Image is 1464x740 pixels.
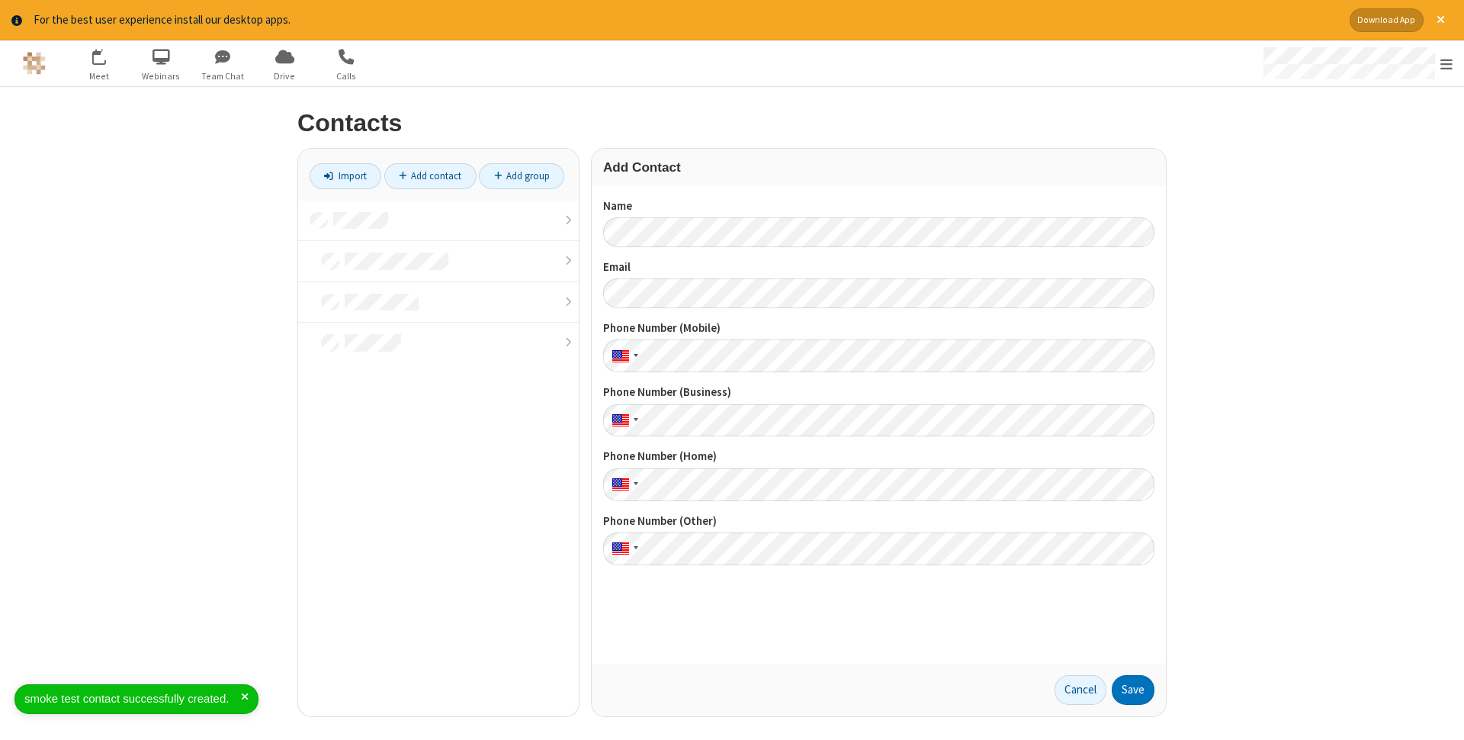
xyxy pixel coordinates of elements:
div: United States: + 1 [603,468,643,501]
div: Open menu [1249,40,1464,86]
h3: Add Contact [603,160,1154,175]
button: Close alert [1429,8,1453,32]
div: For the best user experience install our desktop apps. [34,11,1338,29]
button: Save [1112,675,1154,706]
div: smoke test contact successfully created. [24,690,241,708]
a: Cancel [1055,675,1106,706]
div: United States: + 1 [603,532,643,565]
img: QA Selenium DO NOT DELETE OR CHANGE [23,52,46,75]
h2: Contacts [297,110,1167,137]
div: United States: + 1 [603,339,643,372]
span: Team Chat [194,69,252,83]
div: 12 [101,49,114,60]
label: Phone Number (Home) [603,448,1154,465]
label: Phone Number (Mobile) [603,320,1154,337]
a: Import [310,163,381,189]
button: Download App [1350,8,1424,32]
span: Meet [71,69,128,83]
label: Phone Number (Other) [603,513,1154,530]
label: Email [603,259,1154,276]
span: Calls [318,69,375,83]
a: Add group [479,163,564,189]
div: United States: + 1 [603,404,643,437]
label: Name [603,198,1154,215]
button: Logo [5,40,63,86]
a: Add contact [384,163,477,189]
span: Webinars [133,69,190,83]
iframe: Chat [1426,700,1453,729]
label: Phone Number (Business) [603,384,1154,401]
span: Drive [256,69,313,83]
